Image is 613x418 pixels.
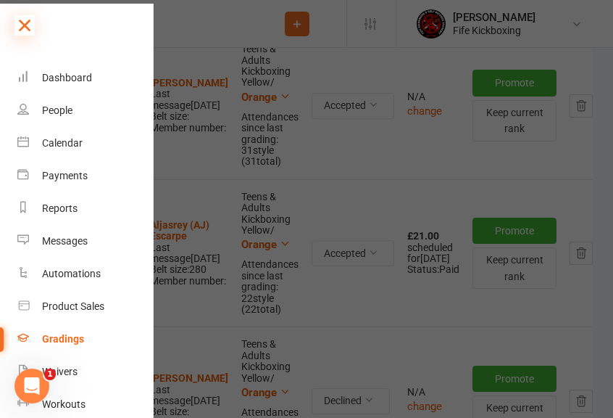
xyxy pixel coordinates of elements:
[17,225,154,258] a: Messages
[42,398,86,410] div: Workouts
[42,72,92,83] div: Dashboard
[17,192,154,225] a: Reports
[17,290,154,323] a: Product Sales
[42,300,104,312] div: Product Sales
[17,258,154,290] a: Automations
[14,369,49,403] iframe: Intercom live chat
[17,160,154,192] a: Payments
[44,369,56,380] span: 1
[17,127,154,160] a: Calendar
[17,356,154,388] a: Waivers
[17,323,154,356] a: Gradings
[17,94,154,127] a: People
[42,366,78,377] div: Waivers
[42,235,88,247] div: Messages
[42,170,88,181] div: Payments
[42,137,83,149] div: Calendar
[42,333,84,345] div: Gradings
[42,104,72,116] div: People
[42,202,78,214] div: Reports
[42,268,101,279] div: Automations
[17,62,154,94] a: Dashboard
